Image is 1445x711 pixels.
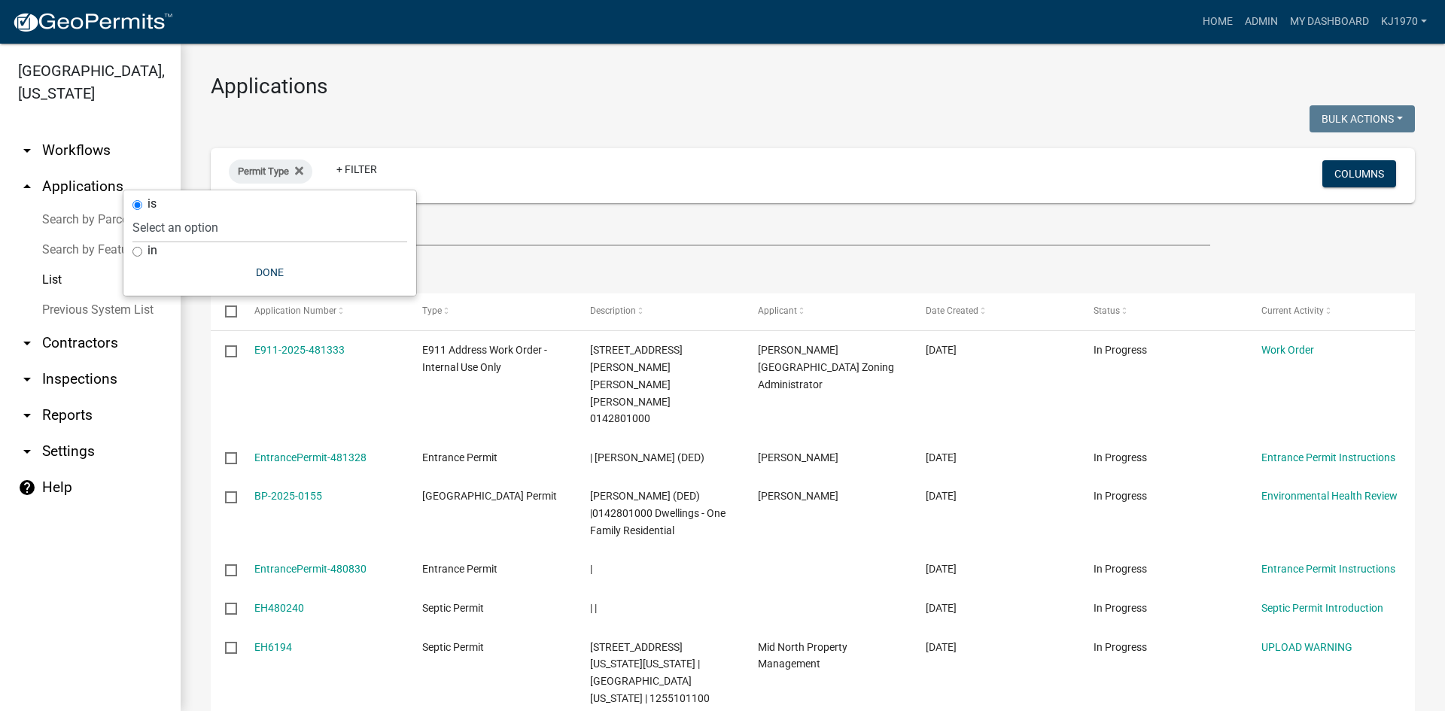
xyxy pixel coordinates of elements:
[254,305,336,316] span: Application Number
[254,563,367,575] a: EntrancePermit-480830
[1261,602,1383,614] a: Septic Permit Introduction
[758,490,838,502] span: Karie Ellwanger
[422,641,484,653] span: Septic Permit
[132,259,407,286] button: Done
[758,451,838,463] span: Karie Ellwanger
[422,490,557,502] span: Marion County Building Permit
[238,166,289,177] span: Permit Type
[18,479,36,497] i: help
[758,344,894,390] span: Melissa Poffenbarger- Marion County Zoning Administrator
[211,74,1415,99] h3: Applications
[254,602,304,614] a: EH480240
[422,305,442,316] span: Type
[18,442,36,460] i: arrow_drop_down
[1094,451,1147,463] span: In Progress
[1261,641,1352,653] a: UPLOAD WARNING
[1261,305,1324,316] span: Current Activity
[422,451,497,463] span: Entrance Permit
[911,293,1079,330] datatable-header-cell: Date Created
[590,451,704,463] span: | Jacobe, Corey (DED)
[18,370,36,388] i: arrow_drop_down
[1094,490,1147,502] span: In Progress
[1261,490,1398,502] a: Environmental Health Review
[1094,641,1147,653] span: In Progress
[1094,563,1147,575] span: In Progress
[590,563,592,575] span: |
[148,245,157,257] label: in
[422,563,497,575] span: Entrance Permit
[422,602,484,614] span: Septic Permit
[1261,451,1395,463] a: Entrance Permit Instructions
[590,305,636,316] span: Description
[211,293,239,330] datatable-header-cell: Select
[148,198,157,210] label: is
[239,293,407,330] datatable-header-cell: Application Number
[590,344,683,424] span: 641 Rutledge St., Melcher Jacobe, Corey (DED) 0142801000
[1094,344,1147,356] span: In Progress
[1284,8,1375,36] a: My Dashboard
[254,490,322,502] a: BP-2025-0155
[576,293,744,330] datatable-header-cell: Description
[926,451,957,463] span: 09/19/2025
[926,344,957,356] span: 09/19/2025
[1239,8,1284,36] a: Admin
[1197,8,1239,36] a: Home
[18,141,36,160] i: arrow_drop_down
[926,305,978,316] span: Date Created
[590,602,597,614] span: | |
[1094,602,1147,614] span: In Progress
[324,156,389,183] a: + Filter
[254,451,367,463] a: EntrancePermit-481328
[211,215,1210,246] input: Search for applications
[926,641,957,653] span: 09/18/2025
[758,305,797,316] span: Applicant
[1310,105,1415,132] button: Bulk Actions
[18,406,36,424] i: arrow_drop_down
[18,334,36,352] i: arrow_drop_down
[1247,293,1415,330] datatable-header-cell: Current Activity
[590,490,726,536] span: Jacobe, Corey (DED) |0142801000 Dwellings - One Family Residential
[1261,563,1395,575] a: Entrance Permit Instructions
[422,344,547,373] span: E911 Address Work Order - Internal Use Only
[926,490,957,502] span: 09/19/2025
[926,563,957,575] span: 09/19/2025
[1375,8,1433,36] a: kj1970
[1079,293,1247,330] datatable-header-cell: Status
[1322,160,1396,187] button: Columns
[590,641,710,704] span: 1255 Iowa St, Pella, Iowa 50219 | 1255 IOWA | 1255101100
[926,602,957,614] span: 09/18/2025
[254,641,292,653] a: EH6194
[254,344,345,356] a: E911-2025-481333
[1094,305,1120,316] span: Status
[18,178,36,196] i: arrow_drop_up
[758,641,847,670] span: Mid North Property Management
[407,293,575,330] datatable-header-cell: Type
[744,293,911,330] datatable-header-cell: Applicant
[1261,344,1314,356] a: Work Order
